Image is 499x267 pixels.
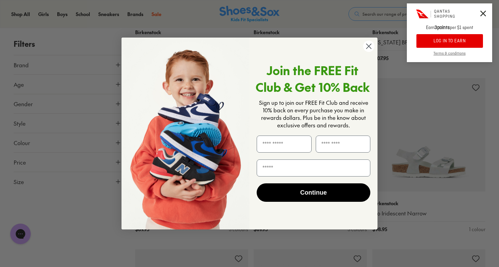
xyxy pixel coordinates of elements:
[407,25,492,34] p: Earn per $1 spent
[434,25,450,31] strong: 3 points
[416,34,483,48] button: LOG IN TO EARN
[257,159,370,177] input: Email
[3,2,24,23] button: Open gorgias live chat
[316,136,371,153] input: Last Name
[256,62,370,95] span: Join the FREE Fit Club & Get 10% Back
[407,51,492,62] a: Terms & conditions
[257,136,312,153] input: First Name
[257,183,370,202] button: Continue
[122,38,249,230] img: 4cfae6ee-cc04-4748-8098-38ce7ef14282.png
[363,40,375,52] button: Close dialog
[259,99,368,129] span: Sign up to join our FREE Fit Club and receive 10% back on every purchase you make in rewards doll...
